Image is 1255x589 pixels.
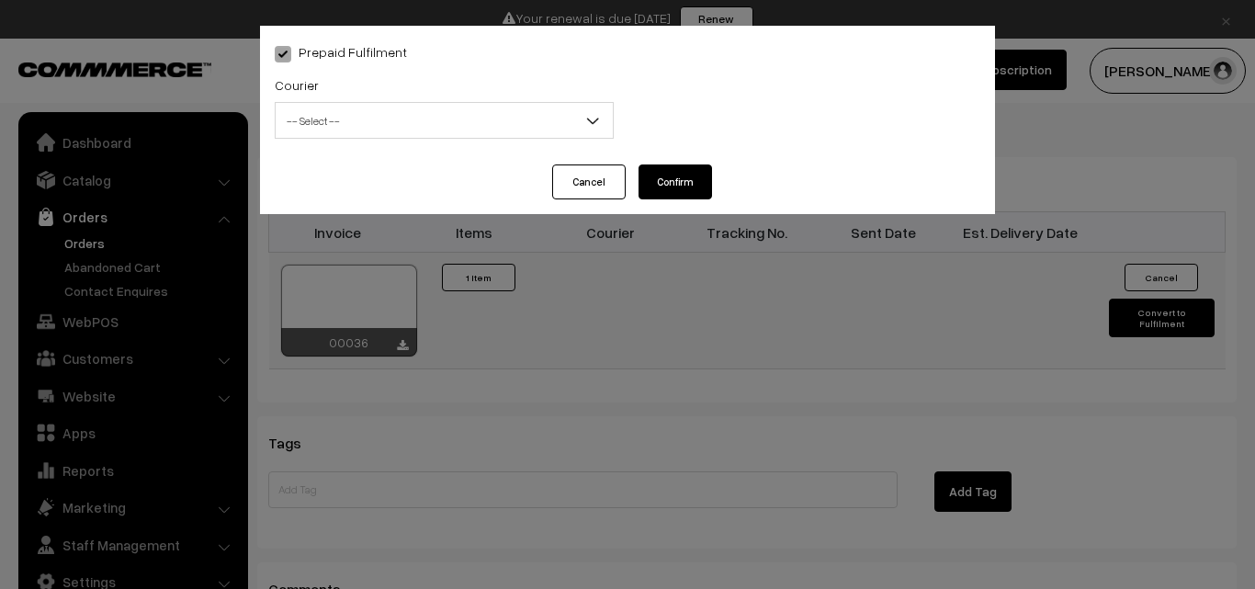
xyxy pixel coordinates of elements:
[275,42,407,62] label: Prepaid Fulfilment
[275,102,614,139] span: -- Select --
[276,105,613,137] span: -- Select --
[552,164,626,199] button: Cancel
[275,75,319,95] label: Courier
[639,164,712,199] button: Confirm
